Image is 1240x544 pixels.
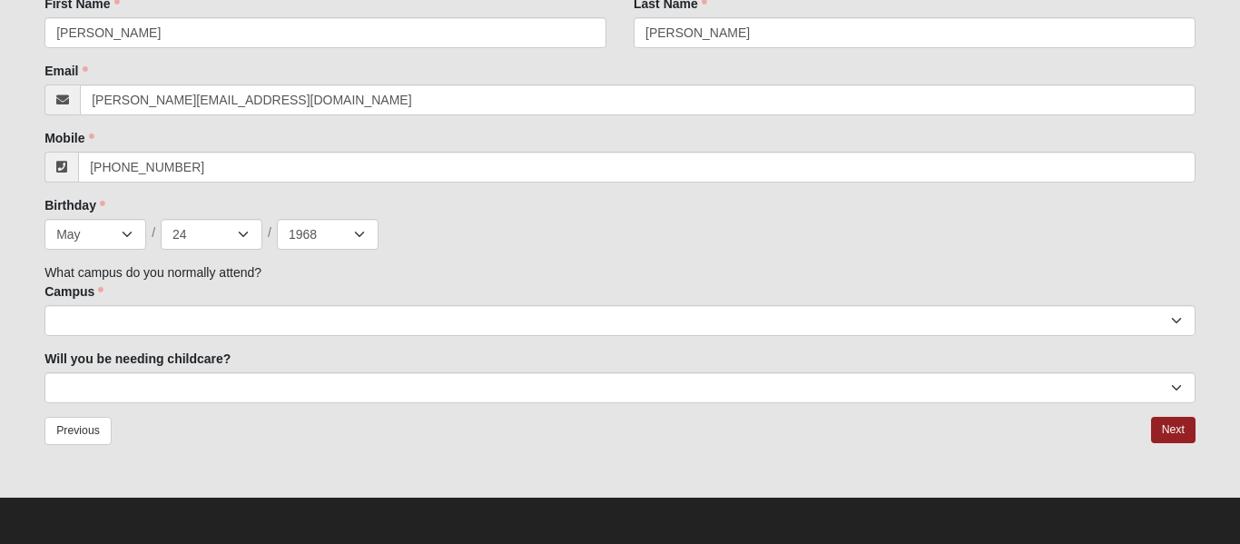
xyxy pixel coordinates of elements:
[44,196,105,214] label: Birthday
[44,129,93,147] label: Mobile
[44,282,103,301] label: Campus
[44,350,231,368] label: Will you be needing childcare?
[1151,417,1196,443] a: Next
[44,62,87,80] label: Email
[44,417,112,445] a: Previous
[152,223,155,243] span: /
[268,223,271,243] span: /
